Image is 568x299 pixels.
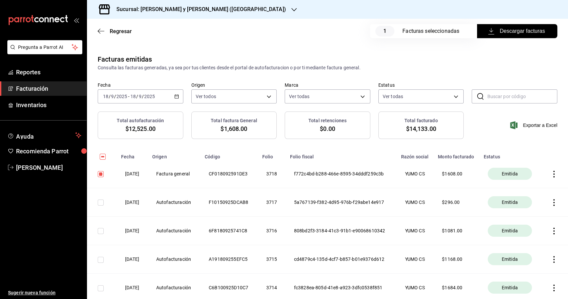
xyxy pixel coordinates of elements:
span: / [136,94,138,99]
input: -- [138,94,142,99]
h3: Total retenciones [308,117,347,124]
th: YUMO CS [397,188,434,217]
th: Factura general [148,160,201,188]
span: Emitida [499,199,520,206]
th: $ 1168.00 [434,245,480,274]
th: Fecha [117,150,148,160]
th: 3718 [258,160,286,188]
th: Autofacturación [148,217,201,245]
h3: Total facturado [404,117,438,124]
a: Pregunta a Parrot AI [5,49,82,56]
button: Regresar [98,28,132,34]
input: ---- [144,94,155,99]
input: Buscar por código [487,90,557,103]
span: Emitida [499,256,520,263]
span: Ver todas [289,93,309,100]
th: Autofacturación [148,245,201,274]
span: Ver todos [196,93,216,100]
th: YUMO CS [397,217,434,245]
th: 5a767139-f382-4d95-976b-f29abe14e917 [286,188,397,217]
label: Estatus [378,83,464,87]
span: $0.00 [320,124,335,133]
div: Consulta las facturas generadas, ya sea por tus clientes desde el portal de autofacturacion o por... [98,64,557,71]
label: Origen [191,83,277,87]
th: Razón social [397,150,434,160]
button: open_drawer_menu [74,17,79,23]
th: Folio [258,150,286,160]
span: / [142,94,144,99]
th: Código [201,150,258,160]
div: Facturas seleccionadas [402,27,464,35]
span: $12,525.00 [125,124,156,133]
button: Pregunta a Parrot AI [7,40,82,54]
th: [DATE] [117,188,148,217]
span: / [114,94,116,99]
span: Inventarios [16,100,81,109]
span: / [109,94,111,99]
span: Emitida [499,227,520,234]
button: Descargar facturas [477,24,557,38]
th: f772c4bd-b288-466e-8595-34dddf259c3b [286,160,397,188]
div: Facturas emitidas [98,54,152,64]
th: cd4879c4-135d-4cf7-b857-b01e9376d612 [286,245,397,274]
th: $ 1081.00 [434,217,480,245]
th: Monto facturado [434,150,480,160]
h3: Total autofacturación [117,117,164,124]
th: [DATE] [117,245,148,274]
th: $ 296.00 [434,188,480,217]
th: 3716 [258,217,286,245]
th: A191809255EFC5 [201,245,258,274]
th: YUMO CS [397,245,434,274]
span: Reportes [16,68,81,77]
span: - [128,94,129,99]
span: Pregunta a Parrot AI [18,44,72,51]
th: 6F8180925741C8 [201,217,258,245]
h3: Sucursal: [PERSON_NAME] y [PERSON_NAME] ([GEOGRAPHIC_DATA]) [111,5,286,13]
label: Fecha [98,83,183,87]
h3: Total factura General [211,117,257,124]
th: F10150925DCAB8 [201,188,258,217]
span: Sugerir nueva función [8,289,81,296]
input: -- [130,94,136,99]
span: $14,133.00 [406,124,436,133]
input: -- [103,94,109,99]
input: -- [111,94,114,99]
th: [DATE] [117,160,148,188]
th: Autofacturación [148,188,201,217]
span: Ayuda [16,131,73,139]
th: YUMO CS [397,160,434,188]
th: Estatus [480,150,542,160]
span: Ver todas [383,93,403,100]
th: $ 1608.00 [434,160,480,188]
th: CF018092591DE3 [201,160,258,188]
button: Exportar a Excel [511,121,557,129]
label: Marca [285,83,370,87]
span: Emitida [499,170,520,177]
input: ---- [116,94,127,99]
span: Facturación [16,84,81,93]
span: [PERSON_NAME] [16,163,81,172]
span: Descargar facturas [489,27,545,35]
span: Recomienda Parrot [16,147,81,156]
span: Regresar [110,28,132,34]
th: 3717 [258,188,286,217]
th: Origen [148,150,201,160]
span: Emitida [499,284,520,291]
span: 1 [375,26,394,36]
span: $1,608.00 [220,124,247,133]
th: 3715 [258,245,286,274]
th: 808bd2f3-3184-41c3-91b1-e90068610342 [286,217,397,245]
th: Folio fiscal [286,150,397,160]
th: [DATE] [117,217,148,245]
